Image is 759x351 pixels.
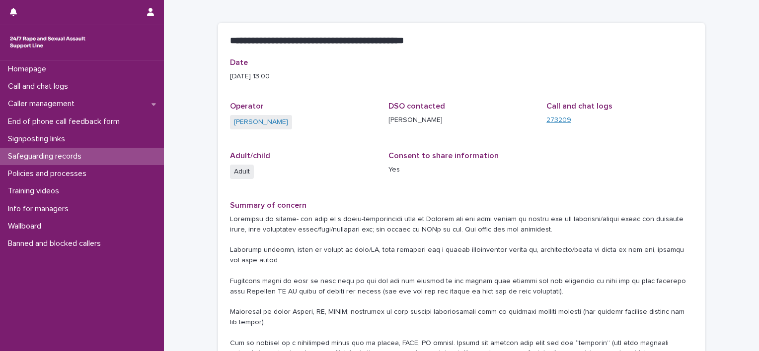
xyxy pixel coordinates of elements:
p: [DATE] 13:00 [230,71,693,82]
span: Operator [230,102,264,110]
p: Call and chat logs [4,82,76,91]
span: Call and chat logs [546,102,612,110]
span: Adult/child [230,152,270,160]
img: rhQMoQhaT3yELyF149Cw [8,32,87,52]
p: Info for managers [4,204,76,214]
span: DSO contacted [388,102,445,110]
p: Training videos [4,186,67,196]
p: Policies and processes [4,169,94,178]
span: Summary of concern [230,201,306,209]
p: Caller management [4,99,82,109]
p: Yes [388,165,535,175]
p: End of phone call feedback form [4,117,128,126]
p: Wallboard [4,222,49,231]
p: Banned and blocked callers [4,239,109,248]
a: [PERSON_NAME] [234,117,288,127]
span: Date [230,58,248,66]
span: Adult [230,165,254,179]
p: Signposting links [4,134,73,144]
span: Consent to share information [388,152,499,160]
p: Homepage [4,64,54,74]
p: Safeguarding records [4,152,89,161]
p: [PERSON_NAME] [388,115,535,125]
a: 273209 [546,115,571,125]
